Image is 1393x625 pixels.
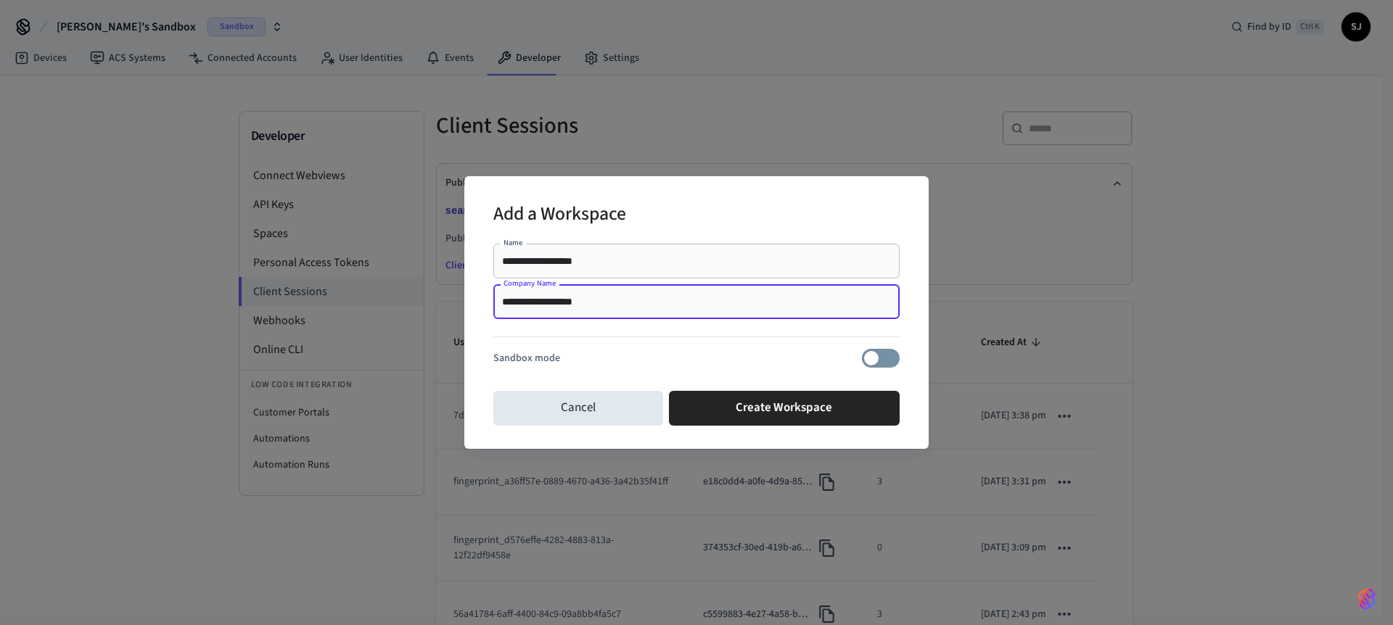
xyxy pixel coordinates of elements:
[493,391,663,426] button: Cancel
[504,278,556,289] label: Company Name
[1358,587,1376,610] img: SeamLogoGradient.69752ec5.svg
[504,237,522,248] label: Name
[493,351,560,366] p: Sandbox mode
[493,194,626,238] h2: Add a Workspace
[669,391,900,426] button: Create Workspace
